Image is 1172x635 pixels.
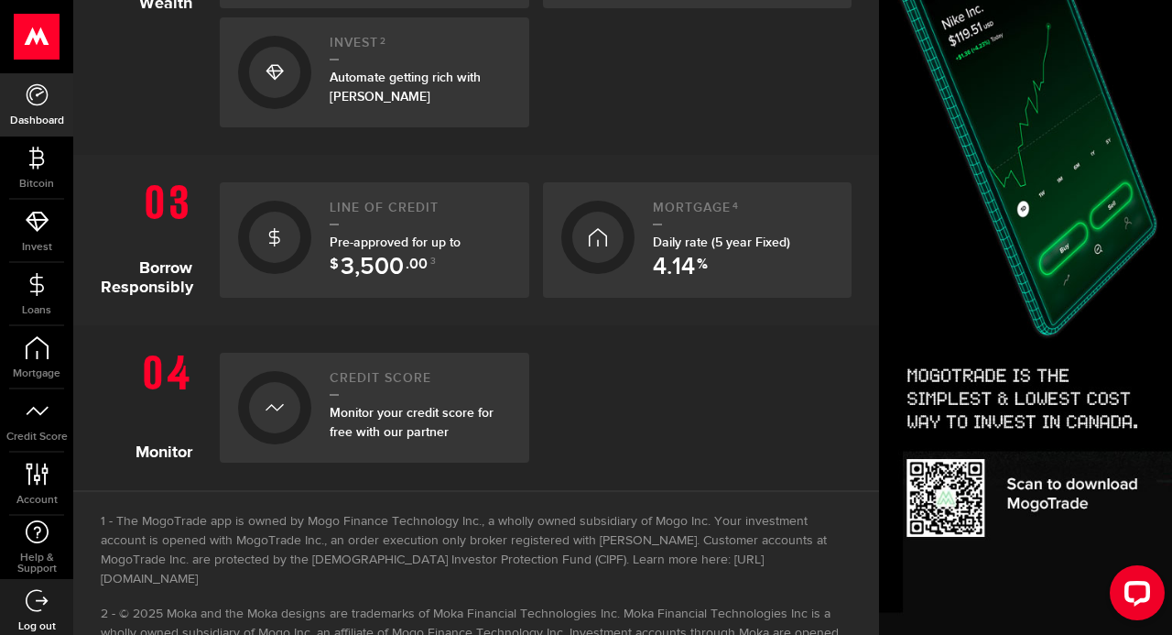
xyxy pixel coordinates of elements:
[653,235,790,250] span: Daily rate (5 year Fixed)
[220,17,529,127] a: Invest2Automate getting rich with [PERSON_NAME]
[101,173,206,298] h1: Borrow Responsibly
[330,201,511,225] h2: Line of credit
[330,257,339,279] span: $
[653,256,695,279] span: 4.14
[653,201,834,225] h2: Mortgage
[330,70,481,104] span: Automate getting rich with [PERSON_NAME]
[330,235,461,269] span: Pre-approved for up to
[341,256,404,279] span: 3,500
[220,182,529,298] a: Line of creditPre-approved for up to $ 3,500 .00 3
[430,256,436,267] sup: 3
[330,371,511,396] h2: Credit Score
[1095,558,1172,635] iframe: LiveChat chat widget
[406,257,428,279] span: .00
[697,257,708,279] span: %
[330,36,511,60] h2: Invest
[380,36,386,47] sup: 2
[330,405,494,440] span: Monitor your credit score for free with our partner
[101,512,852,589] li: The MogoTrade app is owned by Mogo Finance Technology Inc., a wholly owned subsidiary of Mogo Inc...
[732,201,739,212] sup: 4
[101,344,206,463] h1: Monitor
[543,182,852,298] a: Mortgage4Daily rate (5 year Fixed) 4.14 %
[220,353,529,463] a: Credit ScoreMonitor your credit score for free with our partner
